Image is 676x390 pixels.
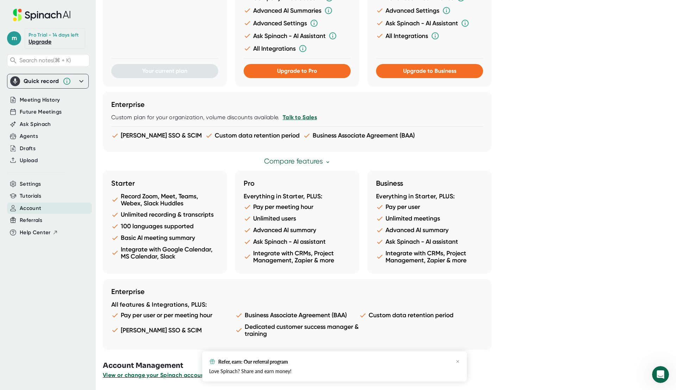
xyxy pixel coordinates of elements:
button: Help Center [20,229,58,237]
li: Ask Spinach - AI Assistant [376,19,483,27]
button: Your current plan [111,64,218,78]
h3: Enterprise [111,287,483,296]
li: Unlimited users [244,215,351,222]
div: All features & Integrations, PLUS: [111,301,483,309]
li: All Integrations [376,32,483,40]
a: Talk to Sales [283,114,317,121]
button: Drafts [20,145,36,153]
a: Compare features [264,157,331,165]
span: View or change your Spinach account [103,372,206,378]
button: Referrals [20,216,42,224]
div: Quick record [24,78,59,85]
button: Upgrade to Business [376,64,483,78]
button: Upgrade to Pro [244,64,351,78]
li: Dedicated customer success manager & training [235,323,359,337]
li: Ask Spinach - AI Assistant [244,32,351,40]
span: Upgrade to Business [403,68,456,74]
li: 100 languages supported [111,223,218,230]
h3: Business [376,179,483,187]
button: Agents [20,132,38,140]
button: View or change your Spinach account [103,371,206,379]
span: Upgrade to Pro [277,68,317,74]
li: Pay per meeting hour [244,203,351,211]
button: Upload [20,156,38,165]
li: Basic AI meeting summary [111,234,218,242]
li: Unlimited recording & transcripts [111,211,218,218]
li: [PERSON_NAME] SSO & SCIM [111,132,202,139]
h3: Enterprise [111,100,483,109]
span: m [7,31,21,45]
li: Integrate with CRMs, Project Management, Zapier & more [244,250,351,264]
li: Custom data retention period [205,132,300,139]
li: Integrate with CRMs, Project Management, Zapier & more [376,250,483,264]
li: Pay per user or per meeting hour [111,312,235,319]
div: Everything in Starter, PLUS: [244,193,351,200]
li: Custom data retention period [359,312,483,319]
li: Advanced AI Summaries [244,6,351,15]
h3: Starter [111,179,218,187]
li: Ask Spinach - AI assistant [376,238,483,245]
span: Your current plan [142,68,187,74]
li: Ask Spinach - AI assistant [244,238,351,245]
li: Advanced AI summary [376,226,483,234]
li: All Integrations [244,44,351,53]
li: Advanced Settings [376,6,483,15]
li: Integrate with Google Calendar, MS Calendar, Slack [111,246,218,260]
li: Unlimited meetings [376,215,483,222]
li: [PERSON_NAME] SSO & SCIM [111,323,235,337]
button: Tutorials [20,192,41,200]
div: Quick record [10,74,86,88]
iframe: Intercom live chat [652,366,669,383]
div: Everything in Starter, PLUS: [376,193,483,200]
h3: Pro [244,179,351,187]
button: Future Meetings [20,108,62,116]
span: Help Center [20,229,51,237]
li: Advanced AI summary [244,226,351,234]
li: Pay per user [376,203,483,211]
button: Meeting History [20,96,60,104]
li: Business Associate Agreement (BAA) [303,132,415,139]
button: Ask Spinach [20,120,51,128]
li: Record Zoom, Meet, Teams, Webex, Slack Huddles [111,193,218,207]
span: Search notes (⌘ + K) [19,57,71,64]
div: Pro Trial - 14 days left [29,32,79,38]
h3: Account Management [103,360,676,371]
li: Advanced Settings [244,19,351,27]
a: Upgrade [29,38,51,45]
button: Account [20,204,41,212]
li: Business Associate Agreement (BAA) [235,312,359,319]
div: Custom plan for your organization, volume discounts available. [111,114,483,121]
button: Settings [20,180,41,188]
